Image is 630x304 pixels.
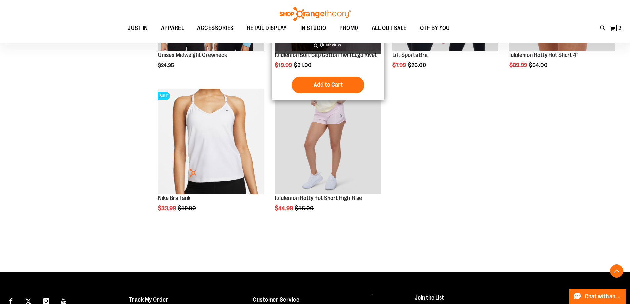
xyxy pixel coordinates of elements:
a: Track My Order [129,296,168,303]
a: lululemon Hotty Hot Short High-Rise [275,195,362,201]
button: Chat with an Expert [569,289,626,304]
span: $24.95 [158,63,175,68]
img: Shop Orangetheory [279,7,352,21]
span: PROMO [339,21,358,36]
a: Customer Service [253,296,299,303]
span: $39.99 [509,62,528,68]
span: JUST IN [128,21,148,36]
img: Front facing view of plus Nike Bra Tank [158,89,264,195]
span: $26.00 [408,62,427,68]
a: lululemon Hotty Hot Short 4" [509,52,578,58]
a: Front facing view of plus Nike Bra TankSALE [158,89,264,195]
div: product [155,85,267,229]
span: $7.99 [392,62,407,68]
button: Add to Cart [292,77,364,93]
span: 2 [618,25,621,31]
div: product [272,85,384,229]
span: OTF BY YOU [420,21,450,36]
span: $19.99 [275,62,293,68]
span: ACCESSORIES [197,21,234,36]
button: Back To Top [610,264,623,278]
span: APPAREL [161,21,184,36]
a: lululemon Soft Cap Cotton Twill Logo Rivet [275,52,377,58]
span: $33.99 [158,205,177,212]
a: Unisex Midweight Crewneck [158,52,227,58]
span: $56.00 [295,205,315,212]
span: $44.99 [275,205,294,212]
span: SALE [158,92,170,100]
span: $64.00 [529,62,549,68]
span: $31.00 [294,62,313,68]
img: lululemon Hotty Hot Short High-Rise [275,89,381,195]
a: Quickview [275,36,381,54]
span: IN STUDIO [300,21,326,36]
span: ALL OUT SALE [372,21,407,36]
span: Chat with an Expert [585,293,622,300]
span: Add to Cart [314,81,343,88]
a: lululemon Hotty Hot Short High-Rise [275,89,381,195]
a: Lift Sports Bra [392,52,428,58]
span: RETAIL DISPLAY [247,21,287,36]
span: $52.00 [178,205,197,212]
a: Nike Bra Tank [158,195,190,201]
